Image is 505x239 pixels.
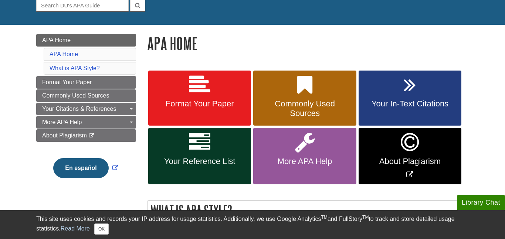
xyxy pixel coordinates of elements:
[42,132,87,139] span: About Plagiarism
[42,92,109,99] span: Commonly Used Sources
[36,103,136,115] a: Your Citations & References
[253,71,356,126] a: Commonly Used Sources
[88,133,95,138] i: This link opens in a new window
[364,157,456,166] span: About Plagiarism
[253,128,356,184] a: More APA Help
[147,34,469,53] h1: APA Home
[259,157,350,166] span: More APA Help
[94,223,109,235] button: Close
[364,99,456,109] span: Your In-Text Citations
[51,165,120,171] a: Link opens in new window
[42,119,82,125] span: More APA Help
[36,116,136,129] a: More APA Help
[42,106,116,112] span: Your Citations & References
[154,157,245,166] span: Your Reference List
[36,76,136,89] a: Format Your Paper
[36,34,136,191] div: Guide Page Menu
[61,225,90,232] a: Read More
[457,195,505,210] button: Library Chat
[321,215,327,220] sup: TM
[359,71,461,126] a: Your In-Text Citations
[154,99,245,109] span: Format Your Paper
[36,89,136,102] a: Commonly Used Sources
[42,79,92,85] span: Format Your Paper
[50,51,78,57] a: APA Home
[36,215,469,235] div: This site uses cookies and records your IP address for usage statistics. Additionally, we use Goo...
[148,201,468,220] h2: What is APA Style?
[53,158,108,178] button: En español
[359,128,461,184] a: Link opens in new window
[148,71,251,126] a: Format Your Paper
[42,37,71,43] span: APA Home
[50,65,100,71] a: What is APA Style?
[259,99,350,118] span: Commonly Used Sources
[148,128,251,184] a: Your Reference List
[36,34,136,47] a: APA Home
[362,215,369,220] sup: TM
[36,129,136,142] a: About Plagiarism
